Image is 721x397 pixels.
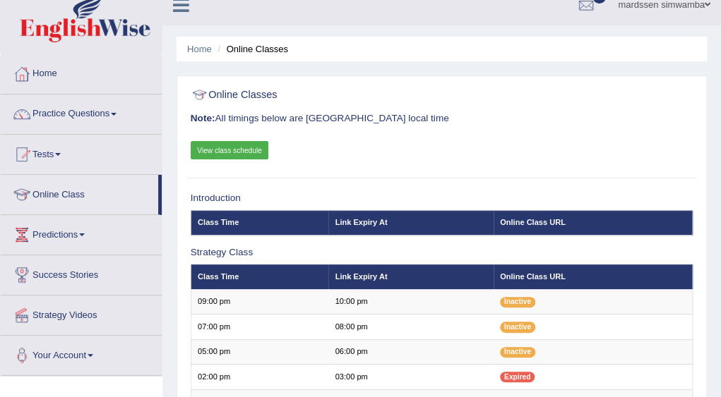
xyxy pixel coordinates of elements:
a: Success Stories [1,255,162,291]
h2: Online Classes [191,86,502,104]
li: Online Classes [214,42,288,56]
td: 05:00 pm [191,339,328,364]
th: Online Class URL [494,210,693,235]
th: Class Time [191,210,328,235]
span: Expired [500,372,535,382]
a: Home [1,54,162,90]
a: Home [187,44,212,54]
a: Your Account [1,336,162,371]
a: Online Class [1,175,158,210]
h3: All timings below are [GEOGRAPHIC_DATA] local time [191,114,693,124]
h3: Introduction [191,193,693,204]
span: Inactive [500,322,535,332]
span: Inactive [500,297,535,307]
a: Strategy Videos [1,295,162,331]
span: Inactive [500,347,535,358]
a: Tests [1,135,162,170]
a: View class schedule [191,141,269,159]
td: 10:00 pm [328,289,493,314]
b: Note: [191,113,215,123]
a: Predictions [1,215,162,250]
th: Link Expiry At [328,210,493,235]
a: Practice Questions [1,94,162,130]
th: Class Time [191,264,328,289]
td: 06:00 pm [328,339,493,364]
td: 03:00 pm [328,365,493,389]
td: 02:00 pm [191,365,328,389]
th: Online Class URL [494,264,693,289]
td: 07:00 pm [191,314,328,339]
td: 09:00 pm [191,289,328,314]
td: 08:00 pm [328,314,493,339]
th: Link Expiry At [328,264,493,289]
h3: Strategy Class [191,248,693,258]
